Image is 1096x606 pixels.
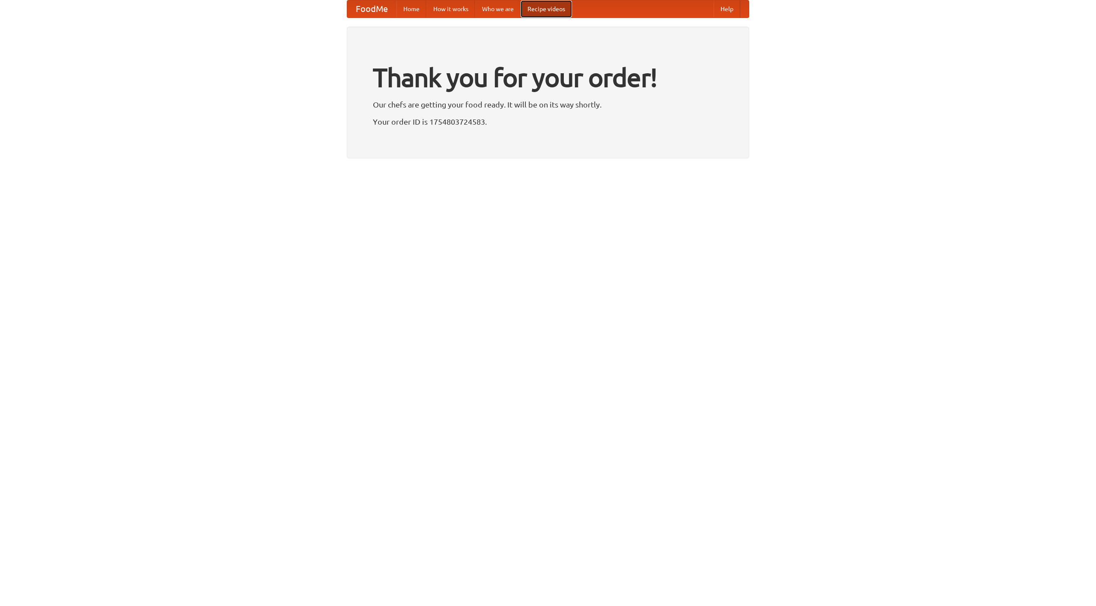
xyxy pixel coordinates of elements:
a: FoodMe [347,0,396,18]
a: Home [396,0,426,18]
h1: Thank you for your order! [373,57,723,98]
p: Your order ID is 1754803724583. [373,115,723,128]
a: Help [714,0,740,18]
a: Recipe videos [521,0,572,18]
a: Who we are [475,0,521,18]
p: Our chefs are getting your food ready. It will be on its way shortly. [373,98,723,111]
a: How it works [426,0,475,18]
